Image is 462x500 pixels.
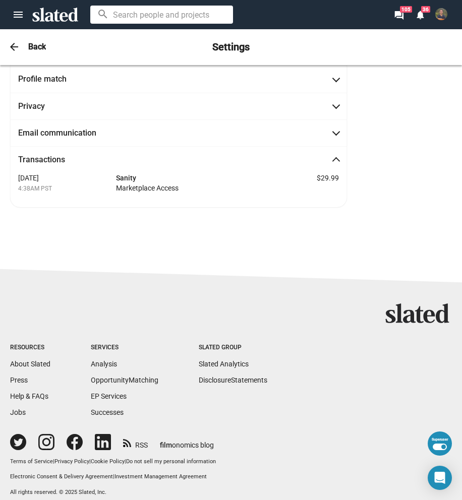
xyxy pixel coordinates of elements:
mat-expansion-panel-header: Transactions [10,146,347,173]
h3: Back [28,41,46,52]
div: Transactions [10,173,347,207]
mat-icon: forum [394,10,403,20]
span: | [125,458,126,465]
a: About Slated [10,360,50,368]
span: film [160,441,172,449]
span: 36 [421,6,430,13]
input: Search people and projects [90,6,233,24]
div: [DATE] [18,173,116,199]
div: Resources [10,344,50,352]
a: filmonomics blog [160,432,214,450]
a: OpportunityMatching [91,376,158,384]
div: Services [91,344,158,352]
mat-panel-title: Transactions [18,154,109,165]
mat-icon: menu [12,9,24,21]
span: 105 [400,6,412,13]
a: Electronic Consent & Delivery Agreement [10,473,113,480]
a: Successes [91,408,124,416]
div: $29.99 [269,173,339,199]
mat-panel-title: Profile match [18,74,109,84]
div: Marketplace Access [116,183,269,193]
a: Privacy Policy [54,458,89,465]
a: Cookie Policy [91,458,125,465]
span: 4:38AM PST [18,185,52,192]
a: RSS [123,434,148,450]
a: Investment Management Agreement [114,473,207,480]
mat-icon: arrow_back [8,41,20,53]
span: | [53,458,54,465]
div: Slated Group [199,344,267,352]
p: All rights reserved. © 2025 Slated, Inc. [10,489,416,496]
span: | [89,458,91,465]
a: Analysis [91,360,117,368]
mat-panel-title: Privacy [18,101,109,111]
mat-expansion-panel-header: Profile match [10,66,347,92]
a: Sanity [116,174,136,182]
a: Terms of Service [10,458,53,465]
a: 36 [410,7,431,23]
button: Superuser [428,431,452,456]
span: | [113,473,114,480]
a: EP Services [91,392,127,400]
a: DisclosureStatements [199,376,267,384]
div: Open Intercom Messenger [428,466,452,490]
div: Superuser [432,437,448,442]
mat-icon: notifications [415,10,425,19]
button: Mitchell Sturhann [431,6,452,22]
mat-expansion-panel-header: Privacy [10,93,347,119]
a: Press [10,376,28,384]
h2: Settings [212,40,250,54]
a: Slated Analytics [199,360,249,368]
mat-panel-title: Email communication [18,128,109,138]
img: Mitchell Sturhann [435,8,447,20]
mat-expansion-panel-header: Email communication [10,119,347,146]
a: Help & FAQs [10,392,48,400]
button: Do not sell my personal information [126,458,216,466]
a: 105 [388,7,410,23]
a: Jobs [10,408,26,416]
